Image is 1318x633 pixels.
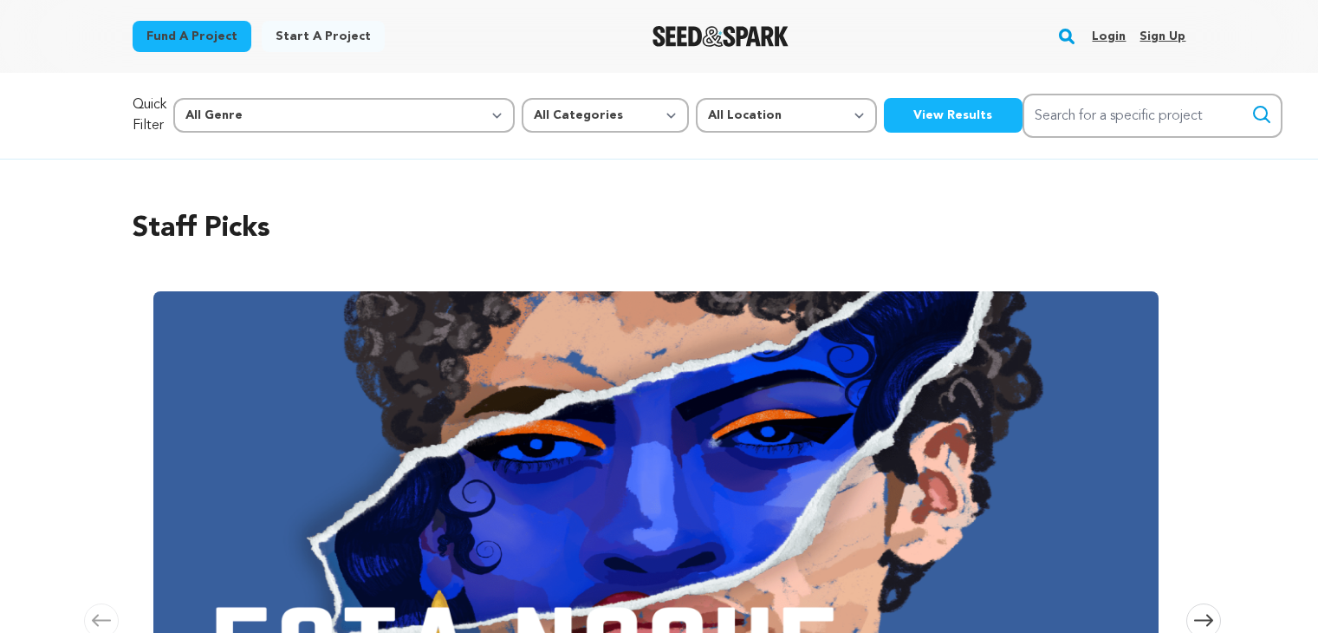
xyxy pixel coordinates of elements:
[133,208,1186,250] h2: Staff Picks
[1023,94,1282,138] input: Search for a specific project
[133,95,166,136] p: Quick Filter
[884,98,1023,133] button: View Results
[133,21,251,52] a: Fund a project
[262,21,385,52] a: Start a project
[653,26,789,47] a: Seed&Spark Homepage
[1092,23,1126,50] a: Login
[653,26,789,47] img: Seed&Spark Logo Dark Mode
[1139,23,1185,50] a: Sign up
